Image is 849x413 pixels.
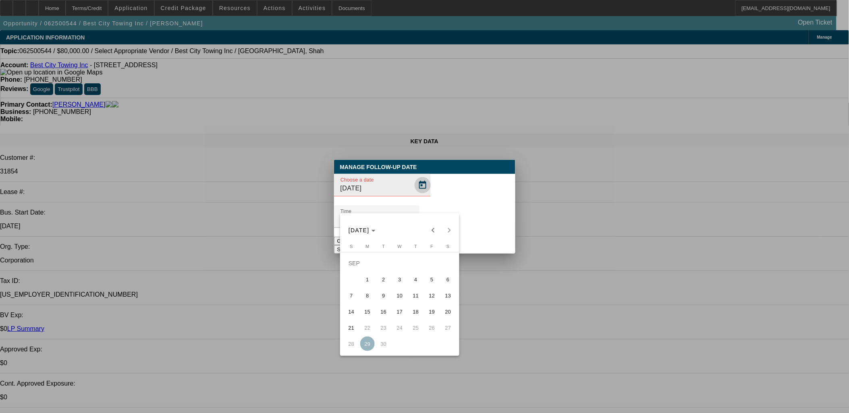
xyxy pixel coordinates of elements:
button: Choose month and year [345,223,379,237]
span: 22 [360,320,375,335]
span: 1 [360,272,375,287]
span: 5 [425,272,439,287]
button: September 22, 2025 [359,320,376,336]
span: W [398,244,402,249]
button: September 14, 2025 [343,304,359,320]
span: T [382,244,385,249]
button: September 28, 2025 [343,336,359,352]
button: September 29, 2025 [359,336,376,352]
span: 19 [425,304,439,319]
span: 13 [441,288,455,303]
span: 24 [392,320,407,335]
button: September 27, 2025 [440,320,456,336]
button: September 17, 2025 [392,304,408,320]
span: 15 [360,304,375,319]
button: September 16, 2025 [376,304,392,320]
button: September 9, 2025 [376,287,392,304]
button: September 8, 2025 [359,287,376,304]
span: S [446,244,449,249]
span: 25 [409,320,423,335]
button: September 20, 2025 [440,304,456,320]
button: September 24, 2025 [392,320,408,336]
button: September 26, 2025 [424,320,440,336]
span: T [415,244,417,249]
button: September 30, 2025 [376,336,392,352]
button: September 11, 2025 [408,287,424,304]
span: 21 [344,320,359,335]
span: 27 [441,320,455,335]
td: SEP [343,255,456,271]
span: 2 [376,272,391,287]
button: September 4, 2025 [408,271,424,287]
span: M [365,244,369,249]
button: September 21, 2025 [343,320,359,336]
span: 23 [376,320,391,335]
button: September 18, 2025 [408,304,424,320]
button: September 13, 2025 [440,287,456,304]
span: 11 [409,288,423,303]
button: Previous month [425,222,441,238]
span: 10 [392,288,407,303]
span: 30 [376,337,391,351]
button: September 5, 2025 [424,271,440,287]
button: September 19, 2025 [424,304,440,320]
span: 18 [409,304,423,319]
span: 14 [344,304,359,319]
span: 9 [376,288,391,303]
span: S [350,244,353,249]
span: 7 [344,288,359,303]
span: 6 [441,272,455,287]
span: 4 [409,272,423,287]
button: September 23, 2025 [376,320,392,336]
button: September 3, 2025 [392,271,408,287]
span: 16 [376,304,391,319]
span: 3 [392,272,407,287]
button: September 15, 2025 [359,304,376,320]
span: 26 [425,320,439,335]
span: 8 [360,288,375,303]
span: F [431,244,434,249]
button: September 6, 2025 [440,271,456,287]
span: 28 [344,337,359,351]
span: 12 [425,288,439,303]
span: 20 [441,304,455,319]
span: [DATE] [349,227,369,233]
button: September 12, 2025 [424,287,440,304]
button: September 2, 2025 [376,271,392,287]
button: September 7, 2025 [343,287,359,304]
button: September 10, 2025 [392,287,408,304]
span: 29 [360,337,375,351]
span: 17 [392,304,407,319]
button: September 1, 2025 [359,271,376,287]
button: September 25, 2025 [408,320,424,336]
